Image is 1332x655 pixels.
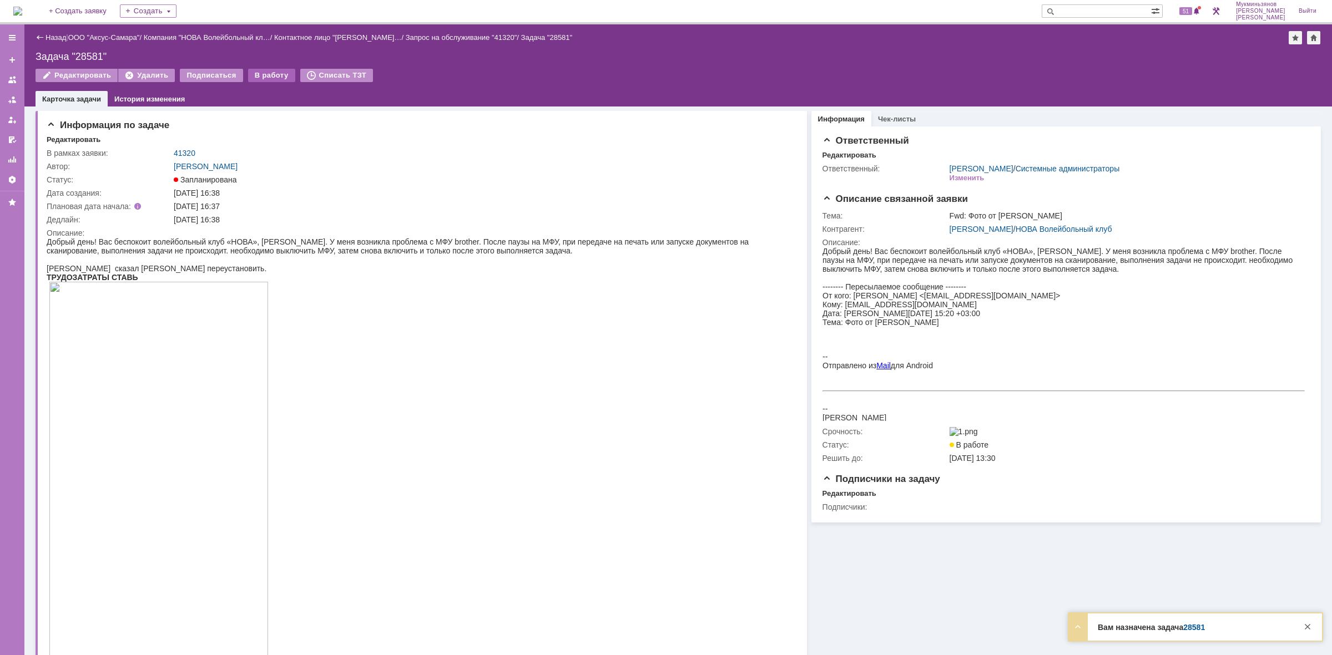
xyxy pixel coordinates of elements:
[47,162,171,171] div: Автор:
[950,225,1013,233] a: [PERSON_NAME]
[823,454,947,463] div: Решить до:
[1183,623,1205,632] a: 28581
[36,51,1321,62] div: Задача "28581"
[1236,1,1285,8] span: Мукминьзянов
[521,33,573,42] div: Задача "28581"
[13,7,22,16] a: Перейти на домашнюю страницу
[3,51,21,69] a: Создать заявку
[1151,5,1162,16] span: Расширенный поиск
[174,175,237,184] span: Запланирована
[66,33,68,41] div: |
[950,225,1303,233] div: /
[1016,225,1112,233] a: НОВА Волейбольный клуб
[1016,164,1120,173] a: Системные администраторы
[950,174,985,182] div: Изменить
[823,474,940,484] span: Подписчики на задачу
[47,149,171,158] div: В рамках заявки:
[1071,620,1084,633] div: Развернуть
[144,33,274,42] div: /
[174,215,788,224] div: [DATE] 16:38
[823,502,947,511] div: Подписчики:
[950,454,996,463] span: [DATE] 13:30
[3,91,21,109] a: Заявки в моей ответственности
[54,114,68,123] a: Mail
[174,149,195,158] a: 41320
[1307,31,1320,44] div: Сделать домашней страницей
[823,427,947,436] div: Срочность:
[47,229,790,237] div: Описание:
[120,4,176,18] div: Создать
[950,440,988,449] span: В работе
[47,202,158,211] div: Плановая дата начала:
[1301,620,1314,633] div: Закрыть
[47,189,171,197] div: Дата создания:
[47,175,171,184] div: Статус:
[274,33,402,42] a: Контактное лицо "[PERSON_NAME]…
[950,164,1120,173] div: /
[174,162,238,171] a: [PERSON_NAME]
[950,164,1013,173] a: [PERSON_NAME]
[1289,31,1302,44] div: Добавить в избранное
[823,135,909,146] span: Ответственный
[878,115,916,123] a: Чек-листы
[1098,623,1205,632] strong: Вам назначена задача
[818,115,865,123] a: Информация
[1179,7,1192,15] span: 51
[2,44,222,433] img: download
[950,211,1303,220] div: Fwd: Фото от [PERSON_NAME]
[823,489,876,498] div: Редактировать
[406,33,521,42] div: /
[823,194,968,204] span: Описание связанной заявки
[3,131,21,149] a: Мои согласования
[47,135,100,144] div: Редактировать
[144,33,270,42] a: Компания "НОВА Волейбольный кл…
[174,202,788,211] div: [DATE] 16:37
[47,120,169,130] span: Информация по задаче
[68,33,144,42] div: /
[823,164,947,173] div: Ответственный:
[823,238,1305,247] div: Описание:
[1236,8,1285,14] span: [PERSON_NAME]
[3,71,21,89] a: Заявки на командах
[823,440,947,449] div: Статус:
[114,95,185,103] a: История изменения
[950,427,978,436] img: 1.png
[1209,4,1223,18] a: Перейти в интерфейс администратора
[13,7,22,16] img: logo
[3,151,21,169] a: Отчеты
[1236,14,1285,21] span: [PERSON_NAME]
[823,211,947,220] div: Тема:
[823,225,947,233] div: Контрагент:
[47,215,171,224] div: Дедлайн:
[823,151,876,160] div: Редактировать
[42,95,101,103] a: Карточка задачи
[406,33,517,42] a: Запрос на обслуживание "41320"
[68,33,140,42] a: ООО "Аксус-Самара"
[274,33,406,42] div: /
[46,33,66,42] a: Назад
[174,189,788,197] div: [DATE] 16:38
[3,171,21,189] a: Настройки
[3,111,21,129] a: Мои заявки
